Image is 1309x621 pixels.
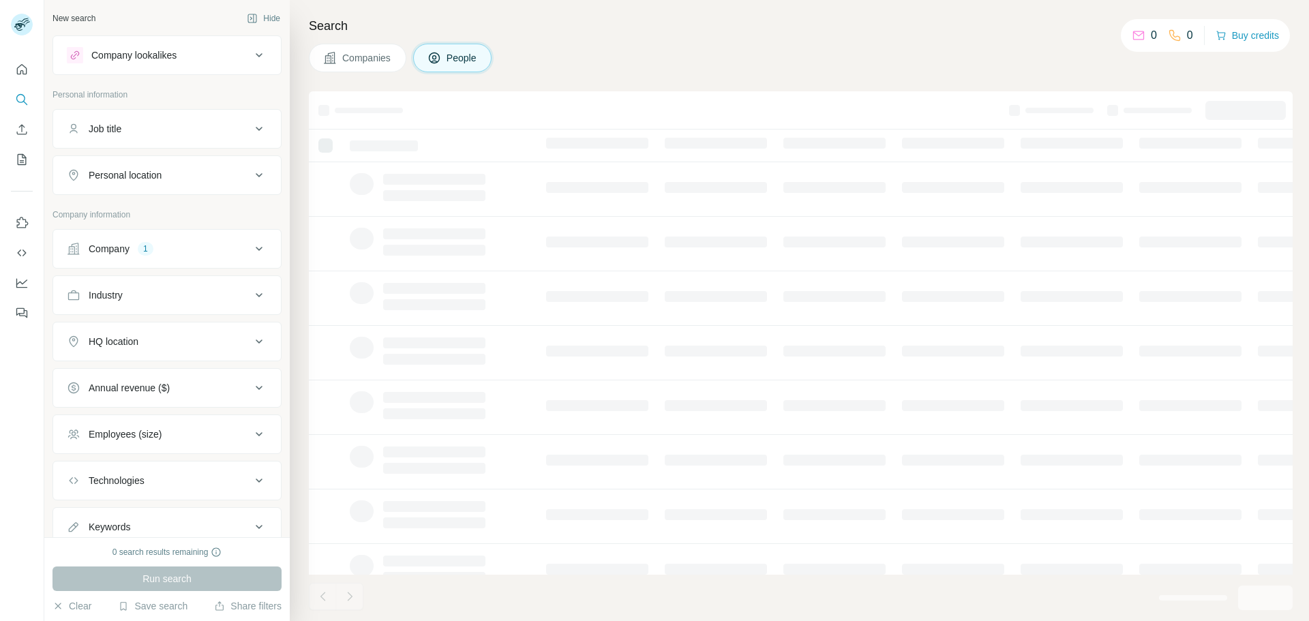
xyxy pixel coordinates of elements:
div: Industry [89,288,123,302]
div: Company [89,242,130,256]
button: Quick start [11,57,33,82]
span: People [447,51,478,65]
button: Share filters [214,599,282,613]
button: Enrich CSV [11,117,33,142]
button: Personal location [53,159,281,192]
div: Job title [89,122,121,136]
div: Technologies [89,474,145,487]
div: HQ location [89,335,138,348]
button: Employees (size) [53,418,281,451]
div: Annual revenue ($) [89,381,170,395]
button: Company lookalikes [53,39,281,72]
div: New search [52,12,95,25]
button: Feedback [11,301,33,325]
button: Keywords [53,511,281,543]
button: Save search [118,599,187,613]
div: 1 [138,243,153,255]
p: Company information [52,209,282,221]
button: My lists [11,147,33,172]
div: Personal location [89,168,162,182]
div: 0 search results remaining [112,546,222,558]
span: Companies [342,51,392,65]
p: 0 [1187,27,1193,44]
h4: Search [309,16,1293,35]
div: Company lookalikes [91,48,177,62]
button: Search [11,87,33,112]
button: Industry [53,279,281,312]
button: Technologies [53,464,281,497]
div: Keywords [89,520,130,534]
p: Personal information [52,89,282,101]
p: 0 [1151,27,1157,44]
button: Company1 [53,232,281,265]
button: Hide [237,8,290,29]
button: HQ location [53,325,281,358]
button: Dashboard [11,271,33,295]
button: Job title [53,112,281,145]
button: Use Surfe API [11,241,33,265]
div: Employees (size) [89,427,162,441]
button: Use Surfe on LinkedIn [11,211,33,235]
button: Buy credits [1216,26,1279,45]
button: Annual revenue ($) [53,372,281,404]
button: Clear [52,599,91,613]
